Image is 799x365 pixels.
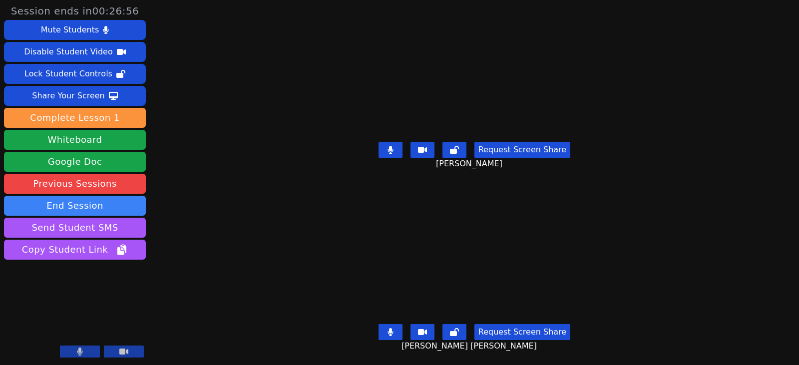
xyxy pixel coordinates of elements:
[4,108,146,128] button: Complete Lesson 1
[32,88,105,104] div: Share Your Screen
[4,42,146,62] button: Disable Student Video
[4,130,146,150] button: Whiteboard
[474,324,570,340] button: Request Screen Share
[92,5,139,17] time: 00:26:56
[4,152,146,172] a: Google Doc
[4,86,146,106] button: Share Your Screen
[22,243,128,257] span: Copy Student Link
[11,4,139,18] span: Session ends in
[436,158,505,170] span: [PERSON_NAME]
[401,340,539,352] span: [PERSON_NAME] [PERSON_NAME]
[24,44,112,60] div: Disable Student Video
[4,20,146,40] button: Mute Students
[4,196,146,216] button: End Session
[4,64,146,84] button: Lock Student Controls
[4,174,146,194] a: Previous Sessions
[41,22,99,38] div: Mute Students
[24,66,112,82] div: Lock Student Controls
[474,142,570,158] button: Request Screen Share
[4,218,146,238] button: Send Student SMS
[4,240,146,260] button: Copy Student Link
